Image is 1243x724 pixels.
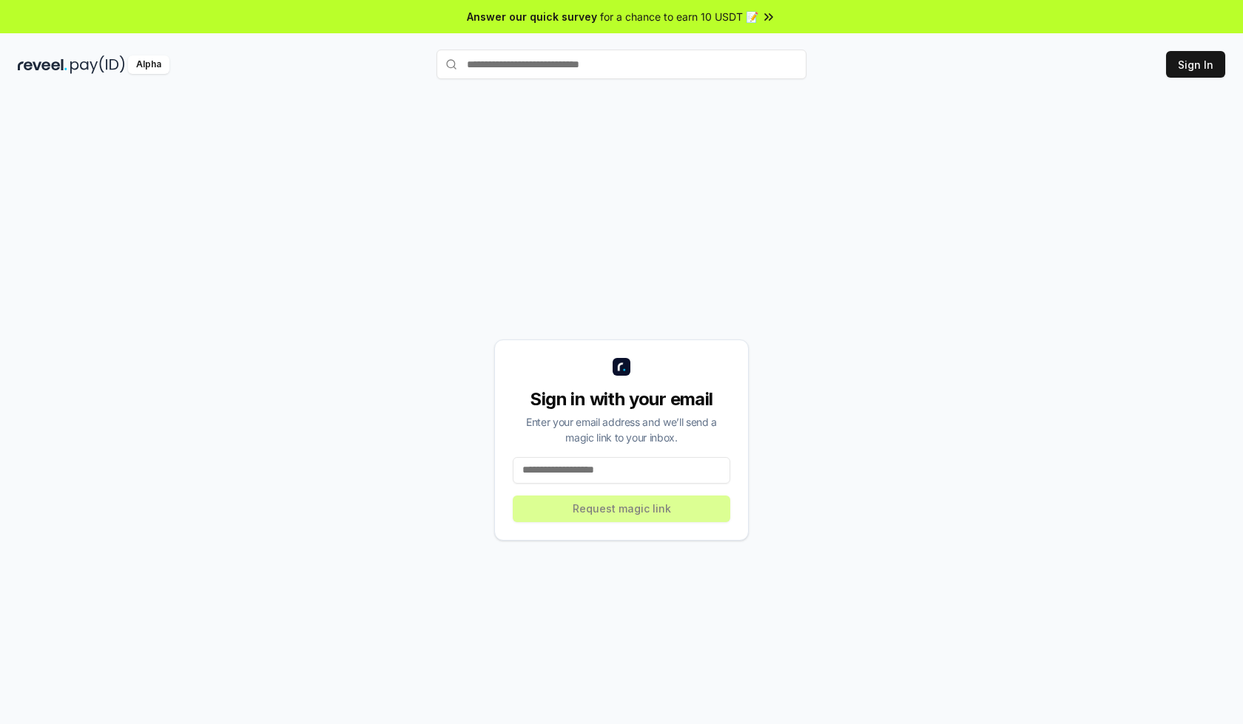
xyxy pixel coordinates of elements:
[513,414,730,445] div: Enter your email address and we’ll send a magic link to your inbox.
[70,55,125,74] img: pay_id
[1166,51,1225,78] button: Sign In
[600,9,758,24] span: for a chance to earn 10 USDT 📝
[613,358,630,376] img: logo_small
[128,55,169,74] div: Alpha
[513,388,730,411] div: Sign in with your email
[18,55,67,74] img: reveel_dark
[467,9,597,24] span: Answer our quick survey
